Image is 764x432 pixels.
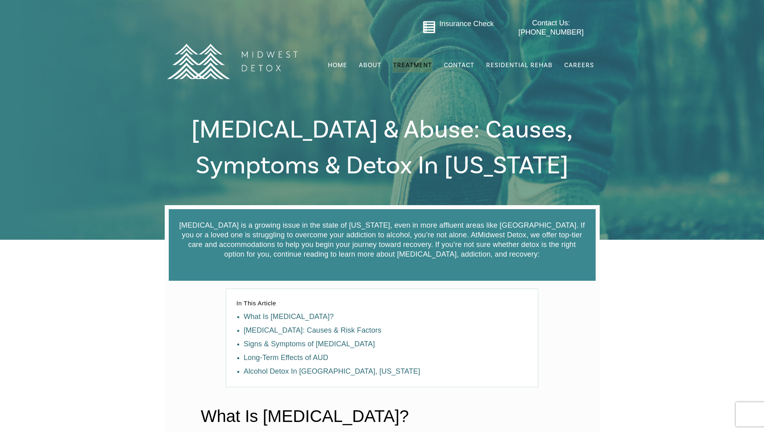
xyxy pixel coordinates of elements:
[179,220,586,259] p: [MEDICAL_DATA] is a growing issue in the state of [US_STATE], even in more affluent areas like [G...
[443,58,475,73] a: Contact
[439,20,494,28] a: Insurance Check
[201,407,409,426] span: What Is [MEDICAL_DATA]?
[486,61,553,69] span: Residential Rehab
[518,19,584,36] span: Contact Us: [PHONE_NUMBER]
[359,62,381,68] span: About
[244,326,381,334] a: [MEDICAL_DATA]: Causes & Risk Factors
[244,367,420,375] a: Alcohol Detox In [GEOGRAPHIC_DATA], [US_STATE]
[564,61,594,69] span: Careers
[161,26,302,97] img: MD Logo Horitzontal white-01 (1) (1)
[444,62,474,68] span: Contact
[358,58,382,73] a: About
[422,21,436,37] a: Go to midwestdetox.com/message-form-page/
[478,231,526,239] a: Midwest Detox
[244,340,375,348] a: Signs & Symptoms of [MEDICAL_DATA]
[244,313,334,321] a: What Is [MEDICAL_DATA]?
[191,114,573,182] span: [MEDICAL_DATA] & Abuse: Causes, Symptoms & Detox in [US_STATE]
[393,62,432,68] span: Treatment
[503,19,600,37] a: Contact Us: [PHONE_NUMBER]
[392,58,433,73] a: Treatment
[563,58,595,73] a: Careers
[244,354,328,362] a: Long-Term Effects of AUD
[328,61,347,69] span: Home
[236,300,276,307] span: In This Article
[327,58,348,73] a: Home
[485,58,553,73] a: Residential Rehab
